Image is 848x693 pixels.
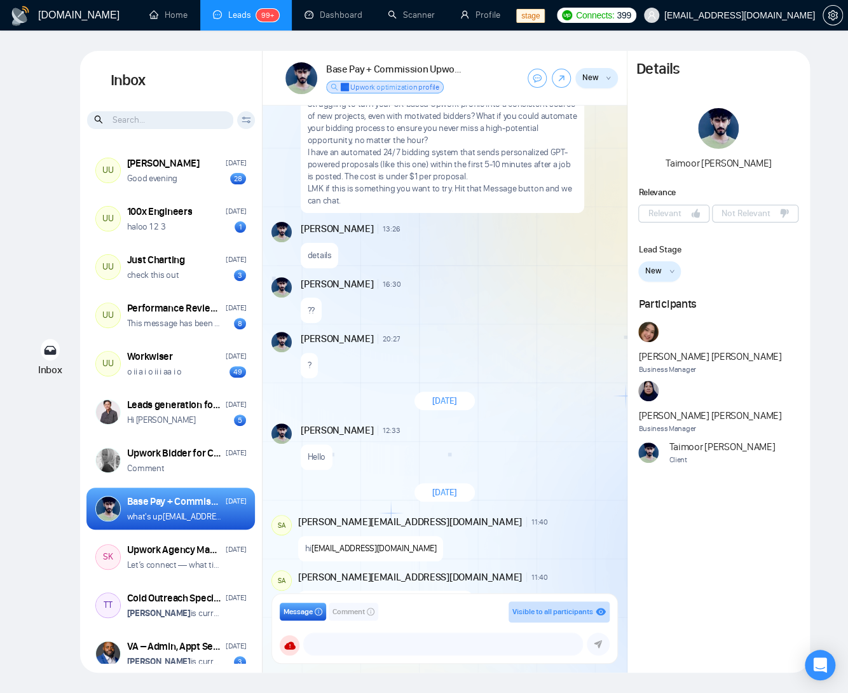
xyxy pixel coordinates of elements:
p: is currently restricted from this conversation [127,607,222,619]
span: setting [823,10,842,20]
span: Connects: [576,8,614,22]
img: Taimoor [271,423,292,444]
div: Leads generation for fiverr [127,398,222,412]
p: ?? [308,305,315,317]
p: check this out [127,269,179,281]
div: 1 [235,221,246,233]
img: logo [10,6,31,26]
a: [EMAIL_ADDRESS][DOMAIN_NAME] [163,511,288,522]
img: Taimoor [271,332,292,352]
span: Lead Stage [638,244,681,255]
img: Ellen Holmsten [96,448,120,472]
p: This message has been deleted [127,317,222,329]
span: 11:40 [531,572,548,582]
span: New [645,264,662,277]
strong: [PERSON_NAME] [127,656,191,667]
p: details [308,249,332,261]
span: [DATE] [432,486,457,498]
div: Base Pay + Commission Upwork Bidder for [GEOGRAPHIC_DATA] Profile [127,495,222,509]
div: SK [96,545,120,569]
div: VA – Admin, Appt Setting & Warm Lead Generation (DON'T Apply if you want short term opportunity) [127,640,222,654]
button: Commentinfo-circle [329,603,378,621]
div: [DATE] [226,447,246,459]
img: Andrian Marsella [638,322,659,342]
span: [PERSON_NAME][EMAIL_ADDRESS][DOMAIN_NAME] [298,515,522,529]
h1: Inbox [80,51,262,111]
div: [DATE] [226,399,246,411]
span: New [582,71,598,84]
p: o ii a i o ii i aa i o [127,366,182,378]
div: SA [272,516,291,535]
p: what's up [127,511,222,523]
div: Upwork Agency Manager – Project Bidding & Promotion [127,543,222,557]
button: Newdown [575,68,618,88]
input: Search... [87,111,233,129]
img: upwork-logo.png [562,10,572,20]
button: Not Relevant [712,205,799,223]
img: Taimoor [271,277,292,298]
p: haloo 1 2 3 [127,221,166,233]
sup: 99+ [256,9,279,22]
a: userProfile [460,10,500,20]
h1: Participants [638,297,798,311]
img: Adrien D [96,642,120,666]
a: messageLeads99+ [213,10,279,20]
button: Relevant [638,205,709,223]
span: 20:27 [383,334,400,344]
p: Hello [308,451,326,463]
p: I have an automated 24/7 bidding system that sends personalized GPT-powered proposals (like this ... [308,146,578,182]
div: [DATE] [226,157,246,169]
a: homeHome [149,10,188,20]
p: Struggling to turn your UK-based Upwork profile into a consistent source of new projects, even wi... [308,98,578,146]
span: Business Manager [638,423,781,435]
span: eye [596,607,606,617]
span: Business Manager [638,364,781,376]
p: hi [305,542,437,554]
span: Message [284,606,313,618]
span: [PERSON_NAME] [PERSON_NAME] [638,350,781,364]
div: [DATE] [226,640,246,652]
span: user [647,11,656,20]
div: 3 [234,656,246,668]
span: info-circle [315,608,322,615]
div: UU [96,158,120,182]
div: [DATE] [226,205,246,217]
div: Performance Review 123 [127,301,222,315]
div: Open Intercom Messenger [805,650,835,680]
span: Visible to all participants [512,607,593,616]
div: SA [272,571,291,590]
p: Hi [PERSON_NAME] [127,414,196,426]
span: Comment [332,606,365,618]
span: down [669,268,674,274]
button: Messageinfo-circle [280,603,326,621]
a: dashboardDashboard [304,10,362,20]
strong: [PERSON_NAME] [127,608,191,619]
div: Just Charting [127,253,185,267]
span: 13:26 [383,224,400,234]
img: Taimoor Mansoor [96,497,120,521]
h1: Details [636,60,680,79]
div: UU [96,207,120,231]
p: Let’s connect — what times are you available [DATE] (US Pacific Time)? [127,559,222,571]
span: Inbox [38,364,62,376]
span: Client [669,454,775,466]
div: Cold Outreach Specialist Needed for Lead Generation [127,591,222,605]
img: Taimoor [271,222,292,242]
div: [DATE] [226,592,246,604]
img: Taimoor Mansoor [638,443,659,463]
button: Newdown [638,261,681,282]
span: [PERSON_NAME] [301,332,373,346]
div: 3 [234,270,246,281]
p: ? [308,359,311,371]
img: Taimoor Mansoor [285,62,317,94]
p: LMK if this is something you want to try. Hit that Message button and we can chat. [308,182,578,207]
div: [DATE] [226,495,246,507]
span: Not Relevant [721,207,770,220]
span: 11:40 [531,517,548,527]
div: Workwiser [127,350,173,364]
div: [DATE] [226,350,246,362]
span: [PERSON_NAME][EMAIL_ADDRESS][DOMAIN_NAME] [298,570,522,584]
img: Naswati Naswati [638,381,659,401]
span: info-circle [367,608,374,615]
span: down [606,75,611,81]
